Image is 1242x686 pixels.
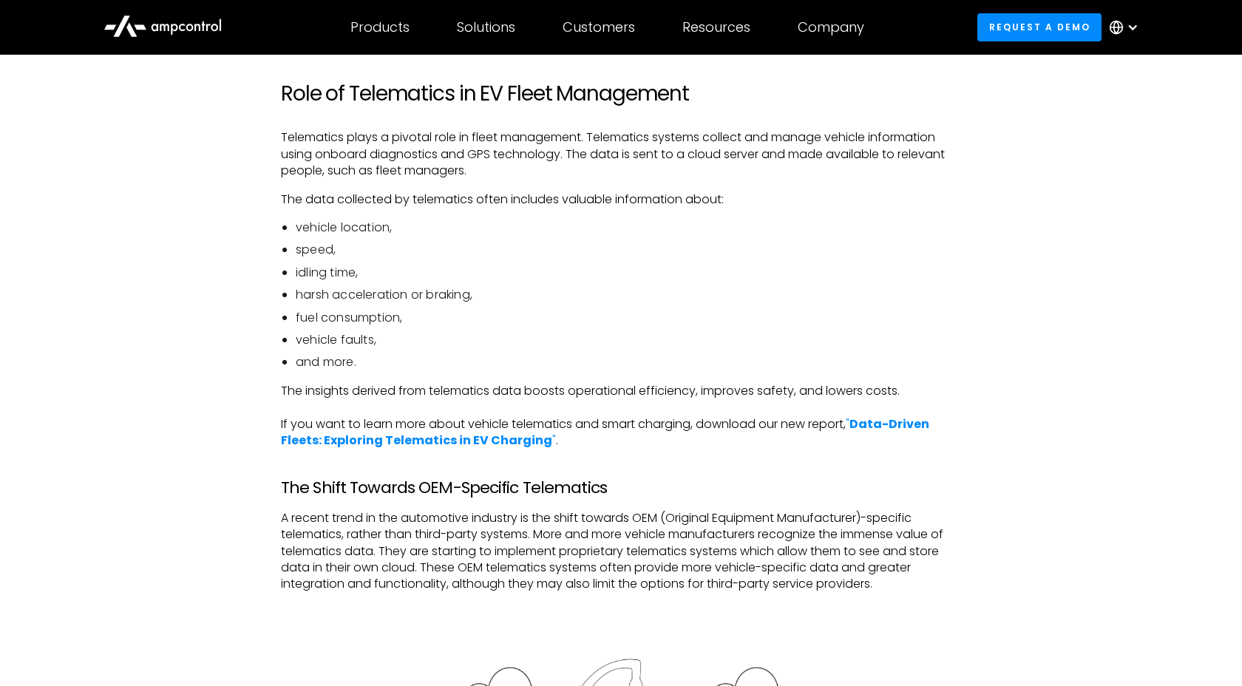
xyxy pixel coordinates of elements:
li: harsh acceleration or braking, [296,287,961,303]
a: "Data-Driven Fleets: Exploring Telematics in EV Charging" [281,415,929,449]
p: Telematics plays a pivotal role in fleet management. Telematics systems collect and manage vehicl... [281,129,961,179]
li: vehicle faults, [296,332,961,348]
p: The insights derived from telematics data boosts operational efficiency, improves safety, and low... [281,383,961,449]
div: Products [350,19,410,35]
li: speed, [296,242,961,258]
strong: Data-Driven Fleets: Exploring Telematics in EV Charging [281,415,929,449]
div: Company [798,19,864,35]
div: Resources [682,19,750,35]
a: Request a demo [977,13,1102,41]
div: Solutions [457,19,515,35]
p: A recent trend in the automotive industry is the shift towards OEM (Original Equipment Manufactur... [281,510,961,593]
li: vehicle location, [296,220,961,236]
li: and more. [296,354,961,370]
p: The data collected by telematics often includes valuable information about: [281,191,961,208]
div: Customers [563,19,635,35]
li: idling time, [296,265,961,281]
h3: The Shift Towards OEM-Specific Telematics [281,478,961,497]
li: fuel consumption, [296,310,961,326]
h2: Role of Telematics in EV Fleet Management [281,81,961,106]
